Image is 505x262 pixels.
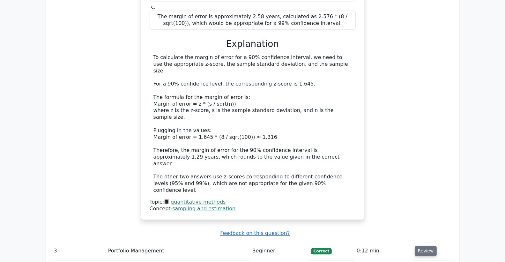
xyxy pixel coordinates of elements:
span: c. [151,4,156,10]
button: Review [415,246,437,256]
span: Correct [311,248,332,254]
td: 3 [51,242,106,260]
h3: Explanation [153,39,352,49]
td: 0:12 min. [354,242,412,260]
div: Concept: [150,206,356,212]
a: sampling and estimation [172,206,235,212]
a: Feedback on this question? [220,230,290,236]
td: Portfolio Management [106,242,250,260]
div: Topic: [150,199,356,206]
div: To calculate the margin of error for a 90% confidence interval, we need to use the appropriate z-... [153,54,352,194]
a: quantitative methods [171,199,226,205]
td: Beginner [250,242,308,260]
div: The margin of error is approximately 2.58 years, calculated as 2.576 * (8 / sqrt(100)), which wou... [150,11,356,30]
